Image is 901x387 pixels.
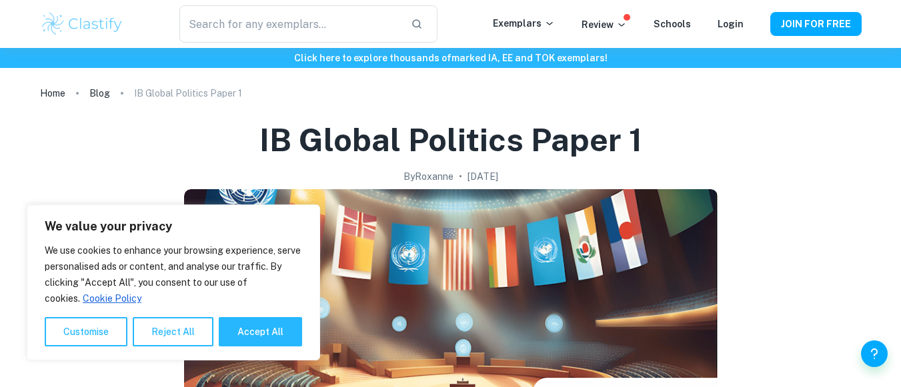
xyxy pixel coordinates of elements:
p: • [459,169,462,184]
h1: IB Global Politics Paper 1 [259,119,642,161]
button: JOIN FOR FREE [770,12,862,36]
h2: By Roxanne [403,169,454,184]
div: We value your privacy [27,204,320,360]
h2: [DATE] [468,169,498,184]
a: Schools [654,19,691,29]
p: Exemplars [493,16,555,31]
a: Login [718,19,744,29]
button: Help and Feedback [861,340,888,367]
button: Customise [45,317,127,346]
p: Review [582,17,627,32]
img: Clastify logo [40,11,125,37]
p: We value your privacy [45,218,302,234]
a: Cookie Policy [82,292,142,304]
h6: Click here to explore thousands of marked IA, EE and TOK exemplars ! [3,51,898,65]
a: Home [40,84,65,103]
button: Accept All [219,317,302,346]
p: We use cookies to enhance your browsing experience, serve personalised ads or content, and analys... [45,242,302,306]
p: IB Global Politics Paper 1 [134,86,242,101]
input: Search for any exemplars... [179,5,399,43]
a: Blog [89,84,110,103]
button: Reject All [133,317,213,346]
